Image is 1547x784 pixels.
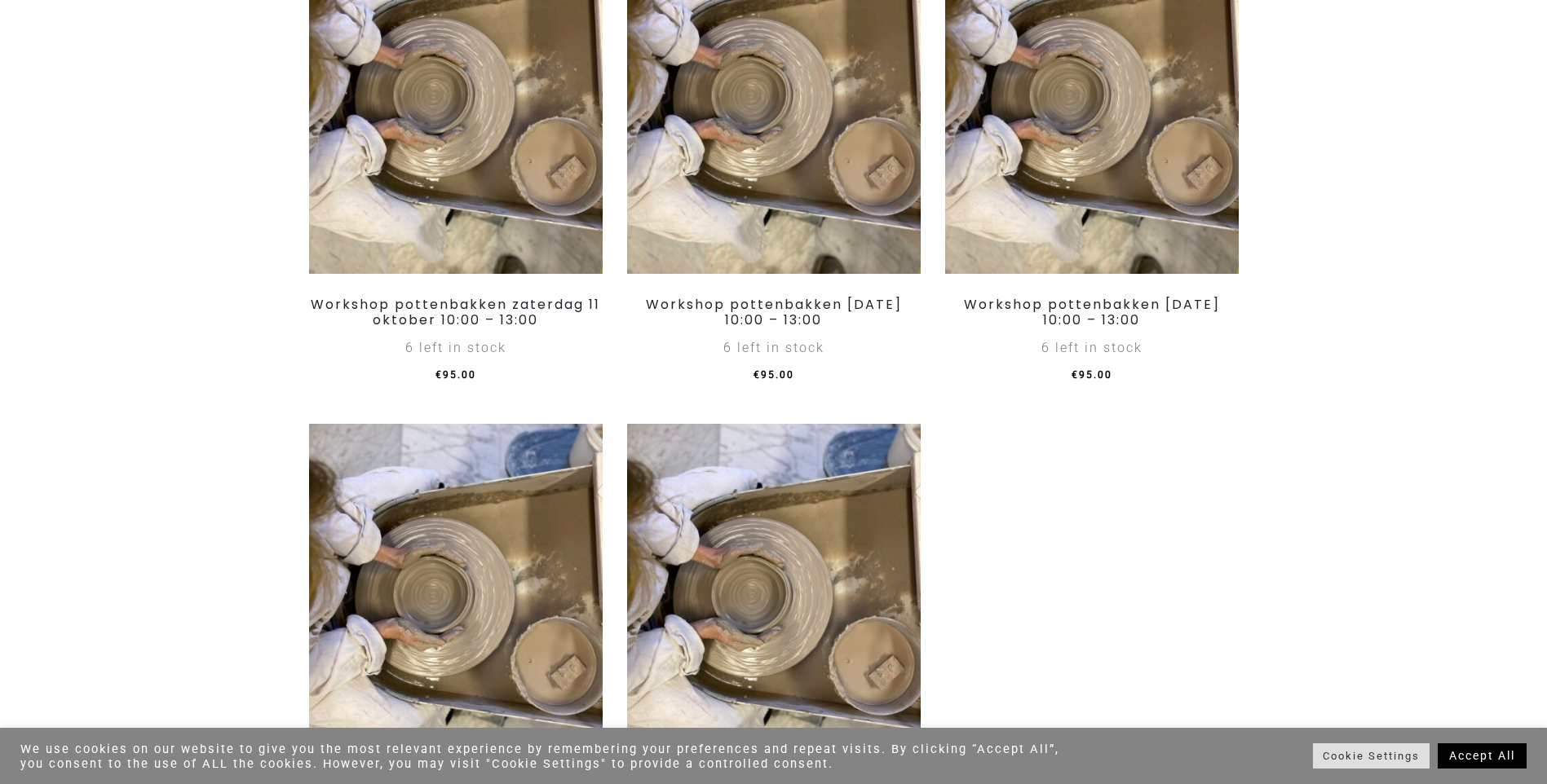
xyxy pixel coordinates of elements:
[311,295,600,329] a: Workshop pottenbakken zaterdag 11 oktober 10:00 – 13:00
[309,334,603,362] div: 6 left in stock
[435,369,443,381] span: €
[627,334,921,362] div: 6 left in stock
[964,295,1220,329] a: Workshop pottenbakken [DATE] 10:00 – 13:00
[309,424,603,773] img: Workshop keramiek: een schaal maken in Rotterdam
[754,369,794,381] span: 95.00
[435,369,476,381] span: 95.00
[754,369,761,381] span: €
[646,295,902,329] a: Workshop pottenbakken [DATE] 10:00 – 13:00
[627,424,921,773] img: Workshop keramiek: een schaal maken in Rotterdam
[20,742,1075,771] div: We use cookies on our website to give you the most relevant experience by remembering your prefer...
[1072,369,1112,381] span: 95.00
[1438,743,1527,769] a: Accept All
[1313,743,1430,769] a: Cookie Settings
[945,334,1239,362] div: 6 left in stock
[1072,369,1079,381] span: €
